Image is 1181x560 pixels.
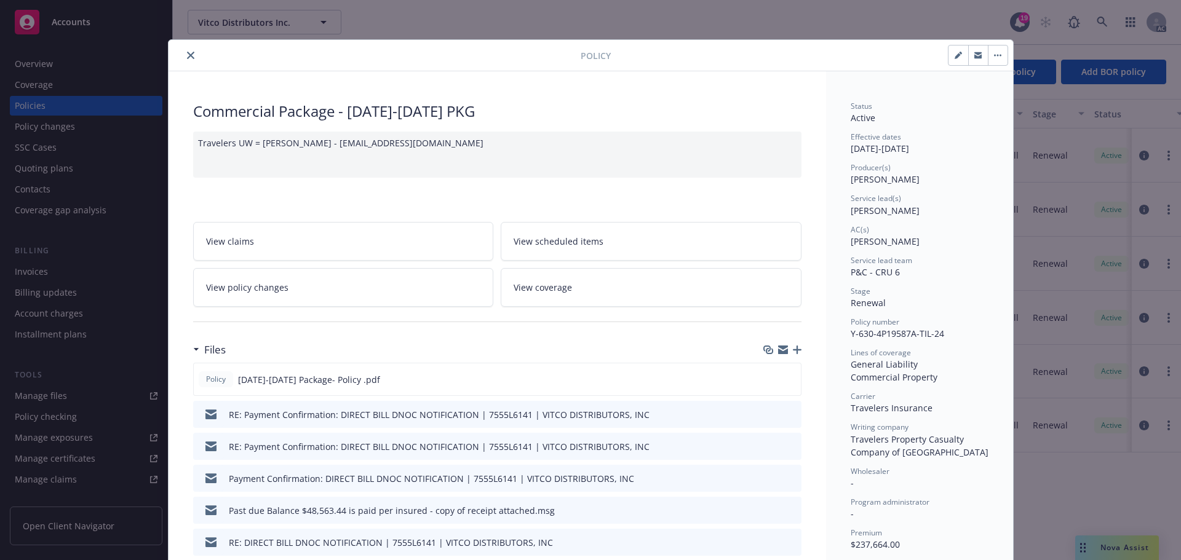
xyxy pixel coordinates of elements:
[193,222,494,261] a: View claims
[851,112,875,124] span: Active
[851,391,875,401] span: Carrier
[229,504,555,517] div: Past due Balance $48,563.44 is paid per insured - copy of receipt attached.msg
[851,224,869,235] span: AC(s)
[766,472,776,485] button: download file
[785,504,797,517] button: preview file
[501,268,801,307] a: View coverage
[193,101,801,122] div: Commercial Package - [DATE]-[DATE] PKG
[785,408,797,421] button: preview file
[766,440,776,453] button: download file
[785,472,797,485] button: preview file
[851,297,886,309] span: Renewal
[785,440,797,453] button: preview file
[193,268,494,307] a: View policy changes
[851,205,920,216] span: [PERSON_NAME]
[206,235,254,248] span: View claims
[851,101,872,111] span: Status
[851,132,901,142] span: Effective dates
[229,472,634,485] div: Payment Confirmation: DIRECT BILL DNOC NOTIFICATION | 7555L6141 | VITCO DISTRIBUTORS, INC
[514,281,572,294] span: View coverage
[785,536,797,549] button: preview file
[501,222,801,261] a: View scheduled items
[229,408,650,421] div: RE: Payment Confirmation: DIRECT BILL DNOC NOTIFICATION | 7555L6141 | VITCO DISTRIBUTORS, INC
[851,433,988,458] span: Travelers Property Casualty Company of [GEOGRAPHIC_DATA]
[851,538,900,550] span: $237,664.00
[766,536,776,549] button: download file
[851,466,889,476] span: Wholesaler
[851,527,882,538] span: Premium
[229,536,553,549] div: RE: DIRECT BILL DNOC NOTIFICATION | 7555L6141 | VITCO DISTRIBUTORS, INC
[238,373,380,386] span: [DATE]-[DATE] Package- Policy .pdf
[851,477,854,489] span: -
[851,173,920,185] span: [PERSON_NAME]
[766,504,776,517] button: download file
[785,373,796,386] button: preview file
[206,281,288,294] span: View policy changes
[183,48,198,63] button: close
[851,193,901,203] span: Service lead(s)
[851,328,944,339] span: Y-630-4P19587A-TIL-24
[204,342,226,358] h3: Files
[229,440,650,453] div: RE: Payment Confirmation: DIRECT BILL DNOC NOTIFICATION | 7555L6141 | VITCO DISTRIBUTORS, INC
[851,317,899,327] span: Policy number
[851,371,988,384] div: Commercial Property
[851,497,929,507] span: Program administrator
[851,266,900,278] span: P&C - CRU 6
[851,347,911,358] span: Lines of coverage
[851,255,912,266] span: Service lead team
[851,235,920,247] span: [PERSON_NAME]
[766,408,776,421] button: download file
[851,508,854,519] span: -
[851,132,988,155] div: [DATE] - [DATE]
[851,358,988,371] div: General Liability
[765,373,775,386] button: download file
[514,235,603,248] span: View scheduled items
[193,132,801,178] div: Travelers UW = [PERSON_NAME] - [EMAIL_ADDRESS][DOMAIN_NAME]
[851,402,932,414] span: Travelers Insurance
[193,342,226,358] div: Files
[204,374,228,385] span: Policy
[851,422,909,432] span: Writing company
[851,286,870,296] span: Stage
[851,162,891,173] span: Producer(s)
[581,49,611,62] span: Policy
